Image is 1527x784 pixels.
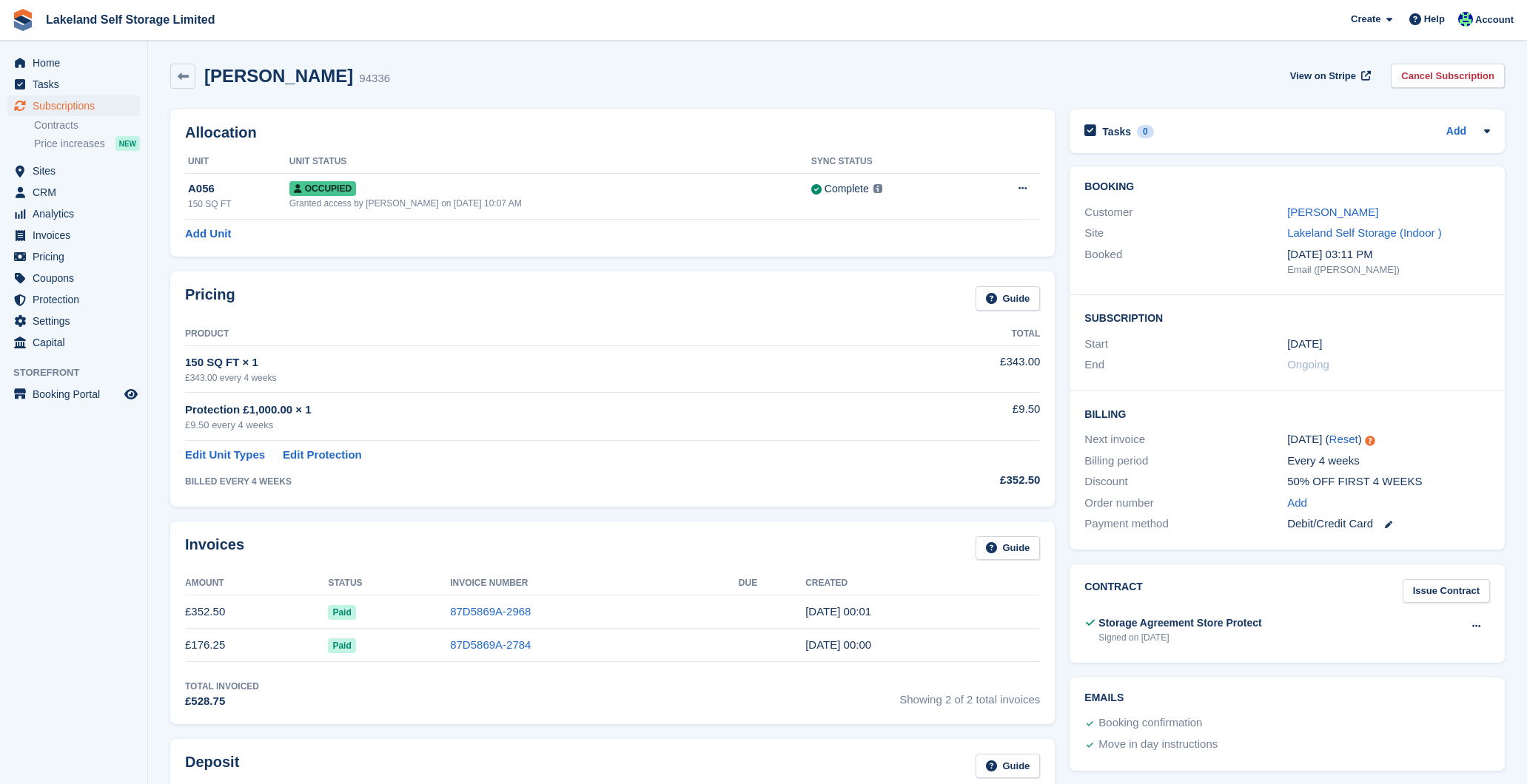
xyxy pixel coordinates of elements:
[328,605,355,620] span: Paid
[33,384,121,405] span: Booking Portal
[122,385,140,403] a: Preview store
[33,311,121,331] span: Settings
[7,203,140,224] a: menu
[1102,125,1131,138] h2: Tasks
[1084,453,1287,470] div: Billing period
[7,311,140,331] a: menu
[188,197,289,211] div: 150 SQ FT
[33,74,121,95] span: Tasks
[185,754,239,778] h2: Deposit
[1287,263,1490,277] div: Email ([PERSON_NAME])
[289,197,811,210] div: Granted access by [PERSON_NAME] on [DATE] 10:07 AM
[283,447,362,464] a: Edit Protection
[1351,12,1380,27] span: Create
[1446,124,1466,141] a: Add
[1084,225,1287,242] div: Site
[7,332,140,353] a: menu
[450,572,739,595] th: Invoice Number
[976,754,1041,778] a: Guide
[33,203,121,224] span: Analytics
[7,182,140,203] a: menu
[1098,736,1218,754] div: Move in day instructions
[185,572,328,595] th: Amount
[185,286,235,311] h2: Pricing
[805,572,1040,595] th: Created
[1084,204,1287,221] div: Customer
[1391,64,1505,88] a: Cancel Subscription
[976,286,1041,311] a: Guide
[1284,64,1374,88] a: View on Stripe
[33,53,121,73] span: Home
[7,74,140,95] a: menu
[33,95,121,116] span: Subscriptions
[185,322,882,346] th: Product
[33,160,121,181] span: Sites
[7,225,140,246] a: menu
[1287,431,1490,448] div: [DATE] ( )
[185,150,289,174] th: Unit
[1287,516,1490,533] div: Debit/Credit Card
[33,332,121,353] span: Capital
[40,7,221,32] a: Lakeland Self Storage Limited
[1084,181,1490,193] h2: Booking
[34,118,140,132] a: Contracts
[185,475,882,488] div: BILLED EVERY 4 WEEKS
[188,180,289,197] div: A056
[1475,13,1514,27] span: Account
[328,638,355,653] span: Paid
[1287,206,1378,218] a: [PERSON_NAME]
[976,536,1041,561] a: Guide
[7,53,140,73] a: menu
[33,289,121,310] span: Protection
[12,9,34,31] img: stora-icon-8386f47178a22dfd0bd8f6a31ec36ba5ce8667c1dd55bd0f319d3a0aa187defe.svg
[204,66,353,86] h2: [PERSON_NAME]
[1084,310,1490,325] h2: Subscription
[289,150,811,174] th: Unit Status
[805,638,871,651] time: 2025-07-20 23:00:23 UTC
[1098,631,1261,644] div: Signed on [DATE]
[185,354,882,371] div: 150 SQ FT × 1
[1290,69,1356,84] span: View on Stripe
[33,246,121,267] span: Pricing
[1137,125,1154,138] div: 0
[185,629,328,662] td: £176.25
[185,680,259,693] div: Total Invoiced
[1363,434,1377,447] div: Tooltip anchor
[1098,615,1261,631] div: Storage Agreement Store Protect
[899,680,1040,710] span: Showing 2 of 2 total invoices
[185,595,328,629] td: £352.50
[1329,433,1358,445] a: Reset
[450,605,531,618] a: 87D5869A-2968
[1084,431,1287,448] div: Next invoice
[34,135,140,152] a: Price increases NEW
[7,160,140,181] a: menu
[882,472,1040,489] div: £352.50
[873,184,882,193] img: icon-info-grey-7440780725fd019a000dd9b08b2336e03edf1995a4989e88bcd33f0948082b44.svg
[1287,226,1441,239] a: Lakeland Self Storage (Indoor )
[1098,714,1202,732] div: Booking confirmation
[115,136,140,151] div: NEW
[13,365,147,380] span: Storefront
[1287,453,1490,470] div: Every 4 weeks
[289,181,356,196] span: Occupied
[34,137,105,151] span: Price increases
[33,182,121,203] span: CRM
[1287,336,1322,353] time: 2025-07-20 23:00:00 UTC
[882,322,1040,346] th: Total
[185,371,882,385] div: £343.00 every 4 weeks
[450,638,531,651] a: 87D5869A-2784
[811,150,970,174] th: Sync Status
[7,95,140,116] a: menu
[1084,692,1490,704] h2: Emails
[185,693,259,710] div: £528.75
[805,605,871,618] time: 2025-08-17 23:01:17 UTC
[825,181,869,197] div: Complete
[185,536,244,561] h2: Invoices
[185,124,1040,141] h2: Allocation
[1084,579,1143,604] h2: Contract
[882,393,1040,441] td: £9.50
[33,225,121,246] span: Invoices
[328,572,450,595] th: Status
[1084,473,1287,490] div: Discount
[7,384,140,405] a: menu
